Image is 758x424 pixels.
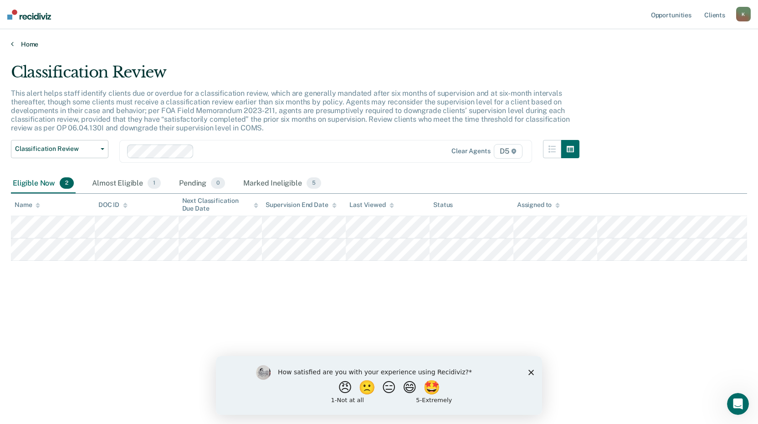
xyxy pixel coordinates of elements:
div: DOC ID [98,201,128,209]
div: Marked Ineligible5 [241,174,323,194]
span: D5 [494,144,522,159]
span: 1 [148,177,161,189]
div: Next Classification Due Date [182,197,259,212]
p: This alert helps staff identify clients due or overdue for a classification review, which are gen... [11,89,569,133]
img: Recidiviz [7,10,51,20]
div: Classification Review [11,63,579,89]
iframe: Survey by Kim from Recidiviz [216,356,542,415]
button: K [736,7,751,21]
span: 5 [307,177,321,189]
div: Almost Eligible1 [90,174,163,194]
div: Name [15,201,40,209]
span: 0 [211,177,225,189]
div: Clear agents [451,147,490,155]
div: Status [433,201,453,209]
span: Classification Review [15,145,97,153]
iframe: Intercom live chat [727,393,749,415]
div: Supervision End Date [266,201,336,209]
div: Pending0 [177,174,227,194]
a: Home [11,40,747,48]
span: 2 [60,177,74,189]
div: Assigned to [517,201,560,209]
div: Eligible Now2 [11,174,76,194]
div: Last Viewed [349,201,394,209]
button: Classification Review [11,140,108,158]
